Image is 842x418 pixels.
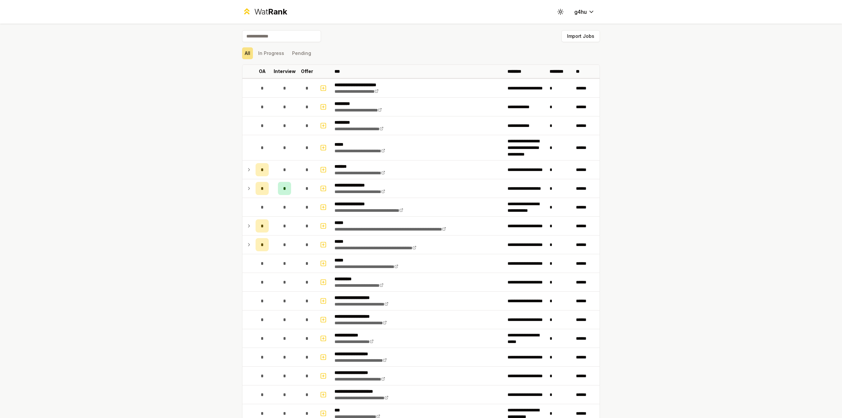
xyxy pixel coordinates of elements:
p: OA [259,68,266,75]
button: All [242,47,253,59]
a: WatRank [242,7,287,17]
p: Interview [274,68,296,75]
span: g4hu [574,8,587,16]
button: In Progress [256,47,287,59]
button: Import Jobs [561,30,600,42]
div: Wat [254,7,287,17]
span: Rank [268,7,287,16]
button: Pending [289,47,314,59]
button: g4hu [569,6,600,18]
p: Offer [301,68,313,75]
